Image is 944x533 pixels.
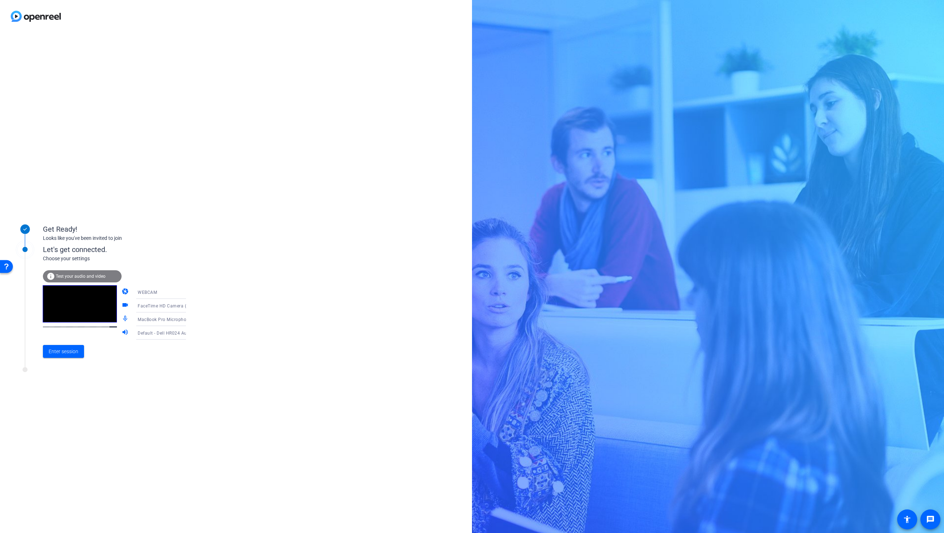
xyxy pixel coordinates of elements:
span: Default - Dell HR024 Audio Receiver (413c:a527) [138,330,239,336]
mat-icon: camera [122,288,130,296]
span: Test your audio and video [56,274,105,279]
div: Looks like you've been invited to join [43,235,186,242]
span: FaceTime HD Camera (467C:1317) [138,303,211,309]
mat-icon: accessibility [903,515,911,524]
mat-icon: videocam [122,301,130,310]
mat-icon: info [46,272,55,281]
mat-icon: message [926,515,935,524]
span: WEBCAM [138,290,157,295]
span: Enter session [49,348,78,355]
mat-icon: volume_up [122,329,130,337]
div: Choose your settings [43,255,201,262]
div: Get Ready! [43,224,186,235]
mat-icon: mic_none [122,315,130,324]
div: Let's get connected. [43,244,201,255]
span: MacBook Pro Microphone (Built-in) [138,316,211,322]
button: Enter session [43,345,84,358]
